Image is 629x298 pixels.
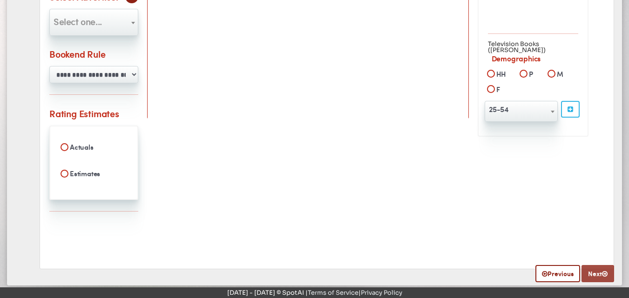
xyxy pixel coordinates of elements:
[49,106,119,120] div: Rating Estimates
[488,53,578,66] label: Demographics
[308,289,358,297] a: Terms of Service
[527,69,533,81] label: P
[49,47,106,60] div: Bookend Rule
[485,102,557,117] span: 25-54
[555,69,563,81] label: M
[56,139,132,155] label: Actuals
[49,211,138,212] img: line-8.svg
[361,289,402,297] a: Privacy Policy
[488,40,546,54] strong: Television Books ([PERSON_NAME])
[535,265,580,282] a: Previous
[54,14,102,28] span: Select one...
[494,84,500,96] label: F
[56,166,132,181] label: Estimates
[485,101,558,122] span: 25-54
[494,69,507,81] label: HH
[582,265,614,282] a: Next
